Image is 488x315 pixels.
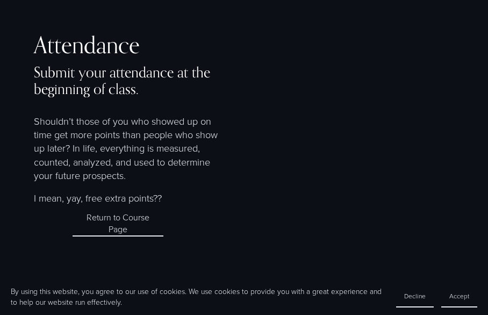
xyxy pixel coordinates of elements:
[34,32,221,58] h2: Attendance
[34,191,221,205] p: I mean, yay, free extra points??
[404,291,426,300] span: Decline
[73,211,163,237] a: Return to Course Page
[449,291,469,300] span: Accept
[441,285,477,307] button: Accept
[34,114,221,183] p: Shouldn’t those of you who showed up on time get more points than people who show up later? In li...
[34,64,221,97] h4: Submit your attendance at the beginning of class.
[11,286,385,307] p: By using this website, you agree to our use of cookies. We use cookies to provide you with a grea...
[396,285,434,307] button: Decline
